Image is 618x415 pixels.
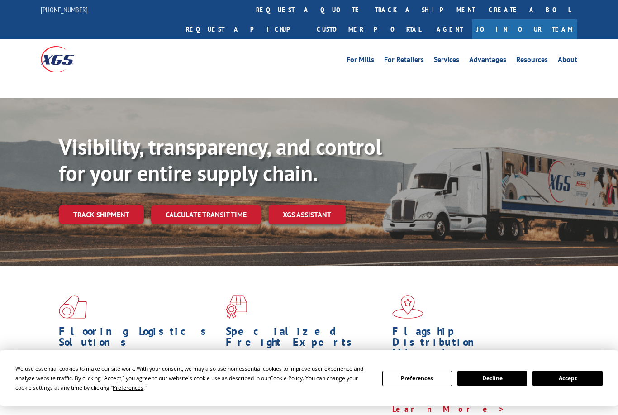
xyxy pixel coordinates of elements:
[268,205,346,224] a: XGS ASSISTANT
[41,5,88,14] a: [PHONE_NUMBER]
[457,371,527,386] button: Decline
[59,295,87,319] img: xgs-icon-total-supply-chain-intelligence-red
[434,56,459,66] a: Services
[179,19,310,39] a: Request a pickup
[347,56,374,66] a: For Mills
[226,295,247,319] img: xgs-icon-focused-on-flooring-red
[270,374,303,382] span: Cookie Policy
[59,133,382,187] b: Visibility, transparency, and control for your entire supply chain.
[558,56,577,66] a: About
[59,205,144,224] a: Track shipment
[392,326,552,363] h1: Flagship Distribution Model
[472,19,577,39] a: Join Our Team
[392,404,505,414] a: Learn More >
[382,371,452,386] button: Preferences
[113,384,143,391] span: Preferences
[428,19,472,39] a: Agent
[469,56,506,66] a: Advantages
[392,295,423,319] img: xgs-icon-flagship-distribution-model-red
[532,371,602,386] button: Accept
[384,56,424,66] a: For Retailers
[226,326,386,352] h1: Specialized Freight Experts
[310,19,428,39] a: Customer Portal
[59,326,219,352] h1: Flooring Logistics Solutions
[15,364,371,392] div: We use essential cookies to make our site work. With your consent, we may also use non-essential ...
[151,205,261,224] a: Calculate transit time
[516,56,548,66] a: Resources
